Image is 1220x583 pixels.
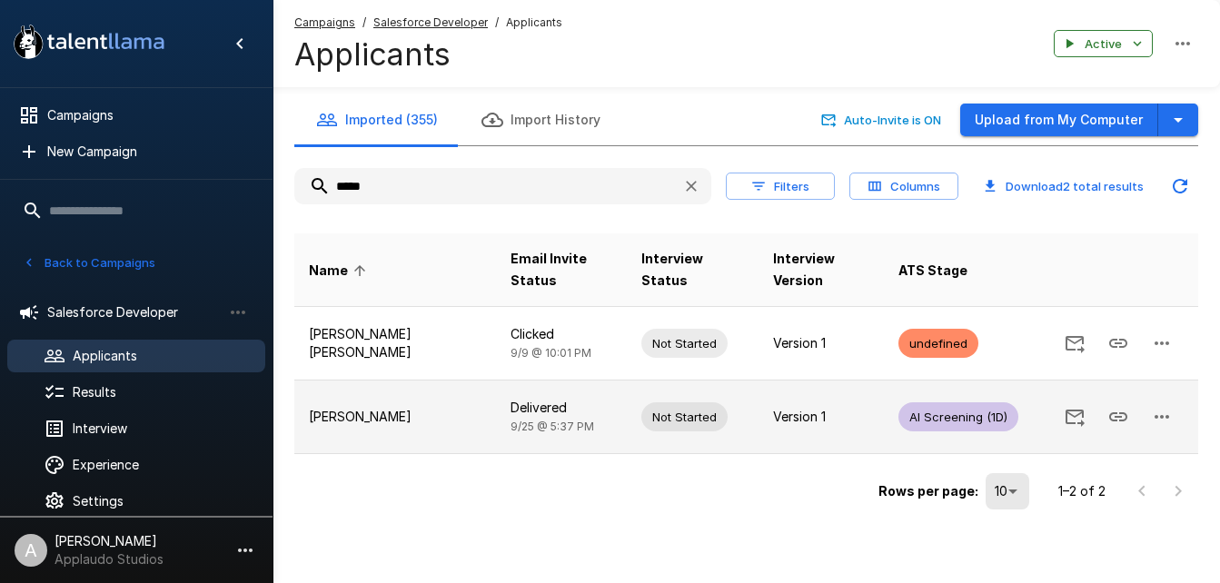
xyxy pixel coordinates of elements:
span: / [495,14,499,32]
span: 9/9 @ 10:01 PM [511,346,591,360]
span: Applicants [506,14,562,32]
button: Updated Today - 9:40 AM [1162,168,1198,204]
button: Columns [849,173,958,201]
button: Auto-Invite is ON [818,106,946,134]
u: Salesforce Developer [373,15,488,29]
span: Not Started [641,409,728,426]
span: Interview Version [773,248,869,291]
button: Import History [460,94,622,145]
span: AI Screening (1D) [898,409,1018,426]
span: 9/25 @ 5:37 PM [511,420,594,433]
button: Download2 total results [973,173,1155,201]
button: Imported (355) [294,94,460,145]
span: Copy Interview Link [1096,408,1140,423]
p: 1–2 of 2 [1058,482,1106,500]
p: [PERSON_NAME] [309,408,481,426]
span: Send Invitation [1053,408,1096,423]
span: undefined [898,335,978,352]
p: [PERSON_NAME] [PERSON_NAME] [309,325,481,361]
span: ATS Stage [898,260,967,282]
button: Upload from My Computer [960,104,1158,137]
p: Version 1 [773,408,869,426]
p: Rows per page: [878,482,978,500]
span: Not Started [641,335,728,352]
span: Interview Status [641,248,744,291]
span: Copy Interview Link [1096,334,1140,350]
span: Name [309,260,372,282]
div: 10 [986,473,1029,509]
u: Campaigns [294,15,355,29]
button: Filters [726,173,835,201]
h4: Applicants [294,35,562,74]
button: Active [1054,30,1153,58]
p: Version 1 [773,334,869,352]
span: Email Invite Status [511,248,612,291]
p: Clicked [511,325,612,343]
span: / [362,14,366,32]
span: Send Invitation [1053,334,1096,350]
p: Delivered [511,399,612,417]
